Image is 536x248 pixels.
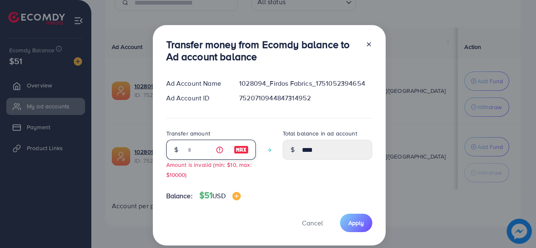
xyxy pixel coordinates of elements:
[283,129,357,138] label: Total balance in ad account
[232,93,379,103] div: 7520710944847314952
[348,219,364,227] span: Apply
[166,191,193,201] span: Balance:
[302,218,323,228] span: Cancel
[160,79,233,88] div: Ad Account Name
[199,190,241,201] h4: $51
[166,161,252,178] small: Amount is invalid (min: $10, max: $10000)
[340,214,372,232] button: Apply
[166,129,210,138] label: Transfer amount
[234,145,249,155] img: image
[160,93,233,103] div: Ad Account ID
[166,38,359,63] h3: Transfer money from Ecomdy balance to Ad account balance
[291,214,333,232] button: Cancel
[212,191,225,200] span: USD
[232,192,241,200] img: image
[232,79,379,88] div: 1028094_Firdos Fabrics_1751052394654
